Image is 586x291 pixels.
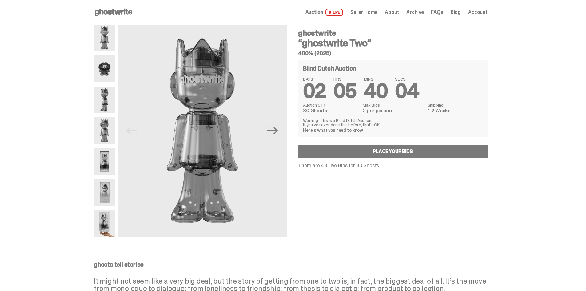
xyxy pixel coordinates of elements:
img: ghostwrite_Two_2.png [94,87,115,113]
button: Next [266,124,280,137]
span: HRS [333,77,357,81]
span: 02 [303,78,326,104]
img: ghostwrite_Two_8.png [94,117,115,144]
span: SECS [395,77,419,81]
h4: ghostwrite [298,30,488,37]
span: 05 [333,78,357,104]
p: ghosts tell stories [94,261,488,268]
img: ghostwrite_Two_1.png [118,25,287,237]
a: Blog [451,10,461,15]
a: Place your Bids [298,145,488,158]
a: About [385,10,399,15]
img: ghostwrite_Two_Last.png [94,210,115,236]
span: 04 [395,78,419,104]
dt: Max Bids [363,103,424,107]
h4: Blind Dutch Auction [303,65,356,71]
img: ghostwrite_Two_14.png [94,148,115,175]
span: Auction [305,10,323,15]
span: DAYS [303,77,326,81]
a: Auction LIVE [305,9,343,16]
a: Seller Home [350,10,377,15]
span: MINS [364,77,388,81]
dd: 2 per person [363,108,424,113]
img: ghostwrite_Two_1.png [94,25,115,51]
img: ghostwrite_Two_17.png [94,179,115,206]
h3: “ghostwrite Two” [298,38,488,48]
dd: 1-2 Weeks [428,108,483,113]
dd: 30 Ghosts [303,108,359,113]
dt: Shipping [428,103,483,107]
dt: Auction QTY [303,103,359,107]
h5: 400% (2025) [298,51,488,56]
a: FAQs [431,10,443,15]
a: Archive [406,10,424,15]
a: Here's what you need to know [303,127,363,133]
span: 40 [364,78,388,104]
p: Warning: This is a Blind Dutch Auction. If you’ve never done this before, that’s OK. [303,118,483,127]
p: There are 48 Live Bids for 30 Ghosts. [298,163,488,168]
img: ghostwrite_Two_13.png [94,55,115,82]
span: LIVE [325,9,343,16]
a: Account [468,10,488,15]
